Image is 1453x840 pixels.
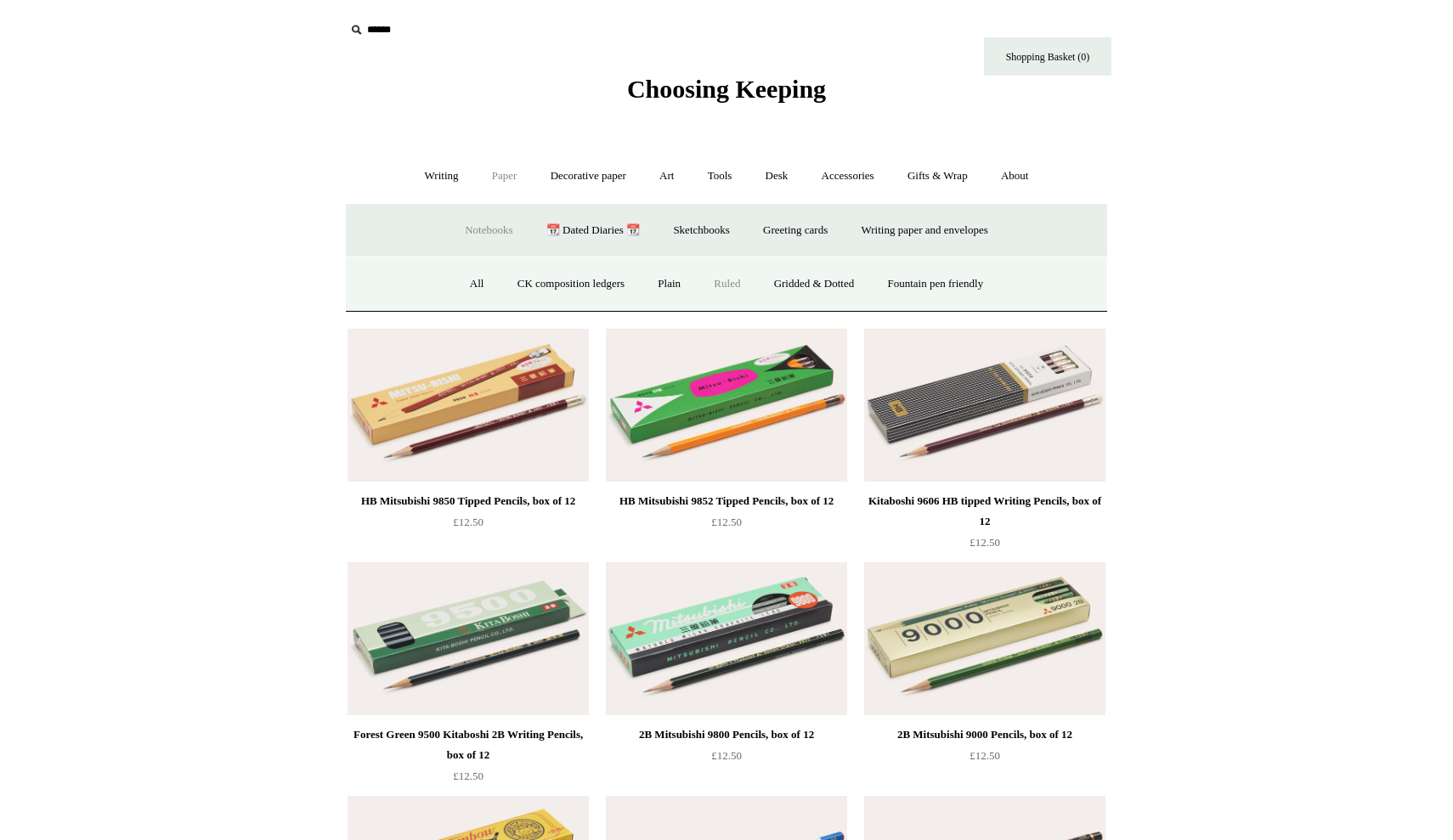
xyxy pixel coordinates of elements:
a: 2B Mitsubishi 9000 Pencils, box of 12 £12.50 [864,724,1105,794]
img: 2B Mitsubishi 9000 Pencils, box of 12 [864,562,1105,715]
a: All [455,262,500,307]
a: Plain [642,262,696,307]
img: 2B Mitsubishi 9800 Pencils, box of 12 [606,562,847,715]
span: £12.50 [453,770,483,782]
a: Shopping Basket (0) [984,37,1111,76]
span: £12.50 [970,536,1000,549]
a: About [986,154,1044,199]
a: 2B Mitsubishi 9000 Pencils, box of 12 2B Mitsubishi 9000 Pencils, box of 12 [864,562,1105,715]
a: HB Mitsubishi 9850 Tipped Pencils, box of 12 HB Mitsubishi 9850 Tipped Pencils, box of 12 [348,329,589,482]
a: HB Mitsubishi 9852 Tipped Pencils, box of 12 £12.50 [606,491,847,561]
div: Forest Green 9500 Kitaboshi 2B Writing Pencils, box of 12 [352,724,585,765]
img: Kitaboshi 9606 HB tipped Writing Pencils, box of 12 [864,329,1105,482]
div: Kitaboshi 9606 HB tipped Writing Pencils, box of 12 [868,491,1101,532]
a: Kitaboshi 9606 HB tipped Writing Pencils, box of 12 Kitaboshi 9606 HB tipped Writing Pencils, box... [864,329,1105,482]
a: Kitaboshi 9606 HB tipped Writing Pencils, box of 12 £12.50 [864,491,1105,561]
div: HB Mitsubishi 9852 Tipped Pencils, box of 12 [610,491,843,511]
a: HB Mitsubishi 9852 Tipped Pencils, box of 12 HB Mitsubishi 9852 Tipped Pencils, box of 12 [606,329,847,482]
a: Greeting cards [748,208,843,253]
span: Choosing Keeping [627,75,826,103]
a: Decorative paper [535,154,642,199]
a: Fountain pen friendly [873,262,999,307]
span: £12.50 [711,516,742,528]
span: £12.50 [970,749,1000,762]
span: £12.50 [711,749,742,762]
a: Tools [693,154,748,199]
a: Paper [477,154,533,199]
a: HB Mitsubishi 9850 Tipped Pencils, box of 12 £12.50 [348,491,589,561]
a: Forest Green 9500 Kitaboshi 2B Writing Pencils, box of 12 £12.50 [348,724,589,794]
img: HB Mitsubishi 9852 Tipped Pencils, box of 12 [606,329,847,482]
a: CK composition ledgers [502,262,640,307]
div: 2B Mitsubishi 9000 Pencils, box of 12 [868,724,1101,745]
a: Art [644,154,689,199]
a: Ruled [698,262,755,307]
a: Choosing Keeping [627,88,826,100]
a: Sketchbooks [658,208,744,253]
a: 2B Mitsubishi 9800 Pencils, box of 12 £12.50 [606,724,847,794]
a: Notebooks [449,208,528,253]
span: £12.50 [453,516,483,528]
img: Forest Green 9500 Kitaboshi 2B Writing Pencils, box of 12 [348,562,589,715]
a: Gifts & Wrap [892,154,983,199]
div: 2B Mitsubishi 9800 Pencils, box of 12 [610,724,843,745]
a: 2B Mitsubishi 9800 Pencils, box of 12 2B Mitsubishi 9800 Pencils, box of 12 [606,562,847,715]
a: Desk [750,154,804,199]
a: Gridded & Dotted [759,262,870,307]
div: HB Mitsubishi 9850 Tipped Pencils, box of 12 [352,491,585,511]
a: Accessories [806,154,890,199]
a: Writing [410,154,474,199]
a: Writing paper and envelopes [846,208,1004,253]
a: Forest Green 9500 Kitaboshi 2B Writing Pencils, box of 12 Forest Green 9500 Kitaboshi 2B Writing ... [348,562,589,715]
a: 📆 Dated Diaries 📆 [531,208,655,253]
img: HB Mitsubishi 9850 Tipped Pencils, box of 12 [348,329,589,482]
